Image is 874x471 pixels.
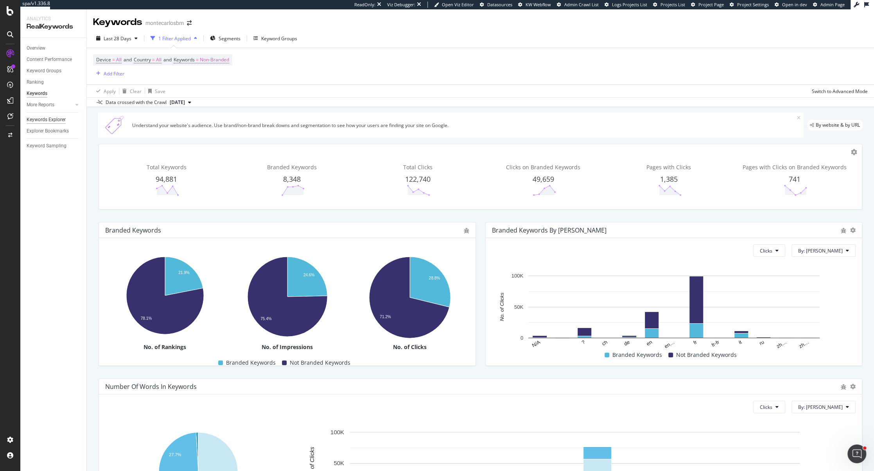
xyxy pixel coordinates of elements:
text: 27.7% [169,452,181,457]
div: Keyword Groups [261,35,297,42]
span: Project Settings [737,2,769,7]
text: zh… [775,339,787,349]
div: A chart. [228,253,347,342]
div: Save [155,88,165,95]
div: More Reports [27,101,54,109]
svg: A chart. [105,253,224,339]
span: Country [134,56,151,63]
button: Save [145,85,165,97]
div: Keyword Groups [27,67,61,75]
div: Keywords [27,90,47,98]
a: Logs Projects List [605,2,647,8]
span: 741 [788,174,800,184]
text: 100K [511,273,523,279]
div: Analytics [27,16,80,22]
span: Branded Keywords [267,163,317,171]
text: 21.9% [178,270,189,275]
span: Not Branded Keywords [290,358,350,367]
text: 28.8% [429,276,440,281]
button: Keyword Groups [250,32,300,45]
div: Explorer Bookmarks [27,127,69,135]
text: ru [758,339,765,346]
span: Segments [219,35,240,42]
text: ? [580,339,586,346]
span: Logs Projects List [612,2,647,7]
text: 75.4% [260,317,271,321]
a: Admin Crawl List [557,2,599,8]
a: Ranking [27,78,81,86]
div: arrow-right-arrow-left [187,20,192,26]
button: 1 Filter Applied [147,32,200,45]
span: Device [96,56,111,63]
button: By: [PERSON_NAME] [791,244,856,257]
span: Admin Page [820,2,845,7]
div: Add Filter [104,70,124,77]
span: Datasources [487,2,512,7]
span: and [124,56,132,63]
iframe: Intercom live chat [847,444,866,463]
text: 24.6% [303,273,314,277]
span: 49,659 [533,174,554,184]
span: 2025 Jul. 25th [170,99,185,106]
span: 94,881 [156,174,177,184]
a: Keyword Groups [27,67,81,75]
span: By: Lang [798,404,843,410]
span: Total Clicks [403,163,432,171]
div: Number Of Words In Keywords [105,383,197,390]
div: 1 Filter Applied [158,35,191,42]
span: By: Lang [798,247,843,254]
text: ch [601,339,608,347]
span: Open in dev [782,2,807,7]
span: Pages with Clicks on Branded Keywords [742,163,846,171]
a: Keywords [27,90,81,98]
text: 78.1% [141,317,152,321]
button: Clear [119,85,142,97]
text: fr [692,339,698,346]
span: and [163,56,172,63]
text: 71.2% [380,315,391,319]
a: Keywords Explorer [27,116,81,124]
span: 1,385 [660,174,678,184]
div: Ranking [27,78,44,86]
span: Branded Keywords [226,358,276,367]
span: Branded Keywords [612,350,662,360]
a: Open Viz Editor [434,2,474,8]
div: No. of Impressions [228,343,347,351]
svg: A chart. [492,272,856,350]
div: Clear [130,88,142,95]
button: By: [PERSON_NAME] [791,401,856,413]
span: Last 28 Days [104,35,131,42]
span: All [116,54,122,65]
button: Segments [207,32,244,45]
a: Admin Page [813,2,845,8]
span: Total Keywords [147,163,187,171]
span: Project Page [698,2,724,7]
div: Apply [104,88,116,95]
span: Projects List [660,2,685,7]
span: KW Webflow [526,2,551,7]
div: Overview [27,44,45,52]
text: 50K [514,304,523,310]
div: ReadOnly: [354,2,375,8]
span: Open Viz Editor [442,2,474,7]
a: Keyword Sampling [27,142,81,150]
div: Branded Keywords By [PERSON_NAME] [492,226,607,234]
svg: A chart. [350,253,469,343]
span: Keywords [174,56,195,63]
text: 0 [520,335,523,341]
span: Clicks [760,404,772,410]
div: bug [841,228,846,233]
button: Apply [93,85,116,97]
button: Add Filter [93,69,124,78]
text: 100K [330,429,344,435]
div: Understand your website's audience. Use brand/non-brand break downs and segmentation to see how y... [132,122,797,129]
button: [DATE] [167,98,194,107]
div: Data crossed with the Crawl [106,99,167,106]
a: More Reports [27,101,73,109]
span: = [112,56,115,63]
text: N/A [531,339,541,348]
div: Keywords [93,16,142,29]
